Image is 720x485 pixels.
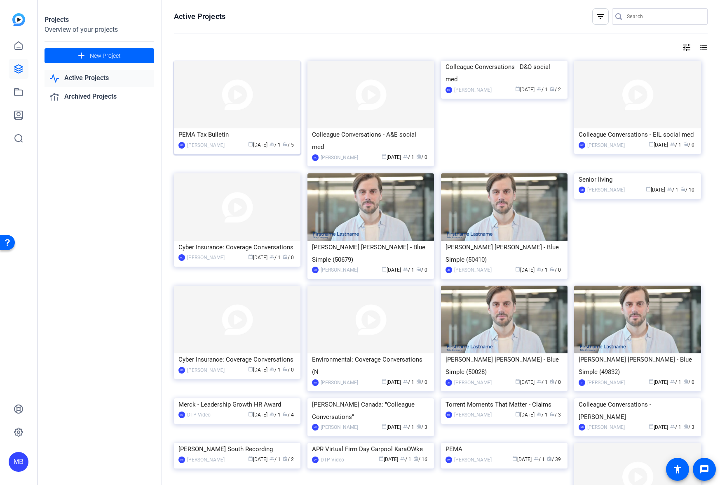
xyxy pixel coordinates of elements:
span: radio [416,267,421,272]
span: / 0 [550,379,561,385]
span: calendar_today [515,267,520,272]
mat-icon: list [698,43,708,52]
span: calendar_today [382,424,387,429]
span: [DATE] [248,367,267,373]
span: / 1 [270,142,281,148]
span: group [670,424,675,429]
span: / 1 [270,367,281,373]
span: calendar_today [382,154,387,159]
span: / 1 [403,379,414,385]
span: group [403,424,408,429]
span: [DATE] [515,87,535,92]
span: calendar_today [515,86,520,91]
div: MB [178,142,185,149]
span: [DATE] [515,379,535,385]
span: calendar_today [379,456,384,461]
div: MC [312,154,319,161]
span: / 4 [283,412,294,418]
div: [PERSON_NAME] [321,423,358,431]
span: / 1 [670,379,681,385]
span: group [270,456,274,461]
span: [DATE] [248,255,267,260]
div: [PERSON_NAME] [PERSON_NAME] - Blue Simple (49832) [579,353,696,378]
span: radio [683,424,688,429]
span: calendar_today [649,142,654,147]
span: group [670,142,675,147]
div: [PERSON_NAME] [454,411,492,419]
span: group [403,154,408,159]
div: [PERSON_NAME] [187,253,225,262]
span: [DATE] [515,267,535,273]
div: Colleague Conversations - A&E social med [312,128,429,153]
span: / 0 [416,379,427,385]
div: MC [178,254,185,261]
div: JR [446,267,452,273]
span: radio [283,142,288,147]
span: [DATE] [248,457,267,462]
div: MB [178,367,185,374]
span: radio [683,379,688,384]
div: MC [446,87,452,93]
div: Projects [45,15,154,25]
span: radio [550,267,555,272]
span: / 1 [270,412,281,418]
span: group [270,142,274,147]
a: Archived Projects [45,88,154,105]
div: Merck - Leadership Growth HR Award [178,398,296,411]
div: [PERSON_NAME] [587,379,625,387]
span: / 10 [680,187,694,193]
div: [PERSON_NAME] [454,456,492,464]
span: / 1 [670,142,681,148]
span: radio [416,379,421,384]
span: radio [413,456,418,461]
span: / 1 [537,412,548,418]
div: Overview of your projects [45,25,154,35]
span: group [537,412,542,416]
span: group [534,456,539,461]
span: group [270,367,274,371]
span: / 16 [413,457,427,462]
span: [DATE] [382,379,401,385]
div: APR Virtual Firm Day Carpool KaraOWke [312,443,429,455]
span: radio [283,254,288,259]
span: / 2 [550,87,561,92]
span: radio [416,424,421,429]
div: MB [9,452,28,472]
span: / 0 [283,255,294,260]
div: PEMA Tax Bulletin [178,128,296,141]
span: calendar_today [248,142,253,147]
span: calendar_today [649,424,654,429]
a: Active Projects [45,70,154,87]
div: DTP Video [321,456,344,464]
span: / 3 [683,424,694,430]
div: [PERSON_NAME] [PERSON_NAME] - Blue Simple (50679) [312,241,429,266]
span: [DATE] [649,142,668,148]
span: [DATE] [649,424,668,430]
div: [PERSON_NAME] [187,141,225,149]
span: calendar_today [512,456,517,461]
span: [DATE] [382,154,401,160]
div: MC [579,142,585,149]
span: calendar_today [382,267,387,272]
span: New Project [90,52,121,60]
span: [DATE] [382,267,401,273]
span: [DATE] [382,424,401,430]
div: RW [178,457,185,463]
mat-icon: accessibility [673,464,682,474]
span: radio [680,187,685,192]
div: RW [446,457,452,463]
div: [PERSON_NAME] [587,186,625,194]
span: / 1 [667,187,678,193]
span: calendar_today [646,187,651,192]
div: MB [579,424,585,431]
div: [PERSON_NAME] [PERSON_NAME] - Blue Simple (50028) [446,353,563,378]
span: radio [550,412,555,416]
span: / 39 [547,457,561,462]
div: Senior living [579,173,696,186]
span: radio [683,142,688,147]
span: radio [416,154,421,159]
span: calendar_today [515,379,520,384]
span: / 0 [416,267,427,273]
span: / 1 [270,457,281,462]
div: DV [312,457,319,463]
